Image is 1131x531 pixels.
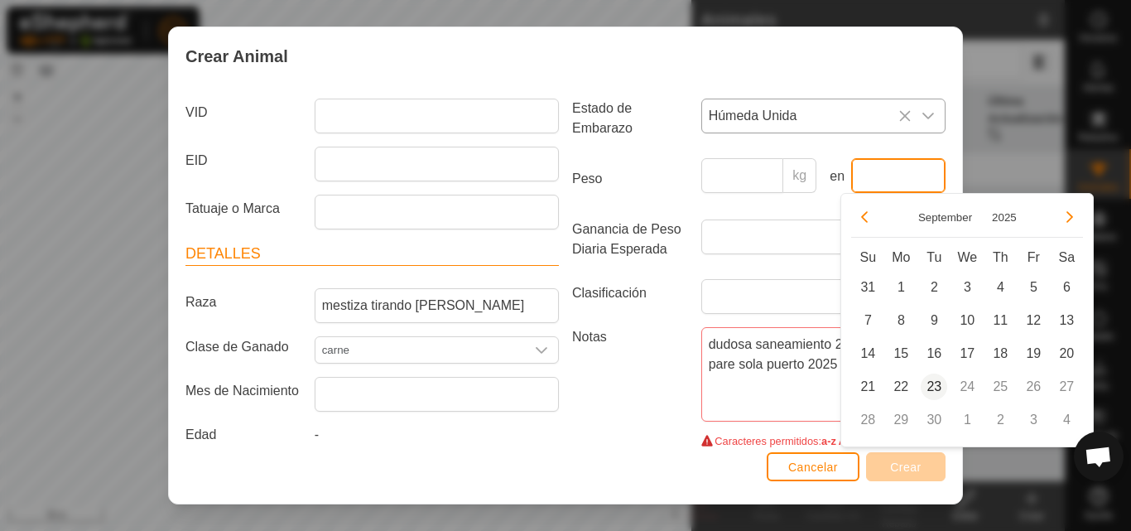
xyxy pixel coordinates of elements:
[884,337,917,370] td: 15
[565,220,695,259] label: Ganancia de Peso Diaria Esperada
[984,271,1017,304] td: 4
[888,340,914,367] span: 15
[951,337,984,370] td: 17
[179,99,308,127] label: VID
[1020,307,1047,334] span: 12
[1053,340,1080,367] span: 20
[917,370,951,403] td: 23
[892,250,910,264] span: Mo
[854,307,881,334] span: 7
[1050,337,1083,370] td: 20
[788,461,838,474] span: Cancelar
[957,250,977,264] span: We
[851,204,878,230] button: Previous Month
[888,374,914,400] span: 22
[783,158,816,193] p-inputgroup-addon: kg
[179,336,308,357] label: Clase de Ganado
[926,250,941,264] span: Tu
[1053,307,1080,334] span: 13
[823,167,845,186] label: en
[702,99,912,133] span: Húmeda Unida
[565,279,695,307] label: Clasificación
[917,337,951,370] td: 16
[179,425,308,445] label: Edad
[179,377,308,405] label: Mes de Nacimiento
[985,208,1023,227] button: Choose Year
[921,340,947,367] span: 16
[951,403,984,437] td: 1
[884,370,917,403] td: 22
[851,403,884,437] td: 28
[1050,271,1083,304] td: 6
[954,307,980,334] span: 10
[993,250,1008,264] span: Th
[921,374,947,400] span: 23
[821,435,913,447] strong: a-z A-Z 0-9 - _ . , ' :
[884,271,917,304] td: 1
[1053,274,1080,301] span: 6
[1017,304,1050,337] td: 12
[884,403,917,437] td: 29
[954,274,980,301] span: 3
[1017,271,1050,304] td: 5
[884,304,917,337] td: 8
[951,271,984,304] td: 3
[1059,250,1076,264] span: Sa
[715,435,821,447] span: Caracteres permitidos:
[984,337,1017,370] td: 18
[917,304,951,337] td: 9
[984,370,1017,403] td: 25
[315,427,319,442] span: -
[851,370,884,403] td: 21
[921,274,947,301] span: 2
[767,452,859,481] button: Cancelar
[917,403,951,437] td: 30
[984,304,1017,337] td: 11
[179,195,308,223] label: Tatuaje o Marca
[1050,304,1083,337] td: 13
[854,374,881,400] span: 21
[565,99,695,138] label: Estado de Embarazo
[888,274,914,301] span: 1
[851,337,884,370] td: 14
[1050,403,1083,437] td: 4
[866,452,946,481] button: Crear
[851,271,884,304] td: 31
[954,340,980,367] span: 17
[1017,370,1050,403] td: 26
[888,307,914,334] span: 8
[912,99,945,133] div: dropdown trigger
[179,147,308,175] label: EID
[1028,250,1040,264] span: Fr
[565,158,695,200] label: Peso
[1074,432,1124,481] div: Chat abierto
[1050,370,1083,403] td: 27
[987,340,1013,367] span: 18
[912,208,979,227] button: Choose Month
[525,337,558,363] div: dropdown trigger
[987,307,1013,334] span: 11
[1017,403,1050,437] td: 3
[890,461,922,474] span: Crear
[987,274,1013,301] span: 4
[921,307,947,334] span: 9
[854,340,881,367] span: 14
[185,44,288,69] span: Crear Animal
[840,193,1094,447] div: Choose Date
[951,304,984,337] td: 10
[1020,340,1047,367] span: 19
[917,271,951,304] td: 2
[951,370,984,403] td: 24
[1056,204,1083,230] button: Next Month
[565,327,695,442] label: Notas
[854,274,881,301] span: 31
[179,288,308,316] label: Raza
[851,304,884,337] td: 7
[185,243,559,266] header: Detalles
[1020,274,1047,301] span: 5
[860,250,877,264] span: Su
[984,403,1017,437] td: 2
[315,337,525,363] input: Seleccione o ingrese una Clase de Ganado
[1017,337,1050,370] td: 19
